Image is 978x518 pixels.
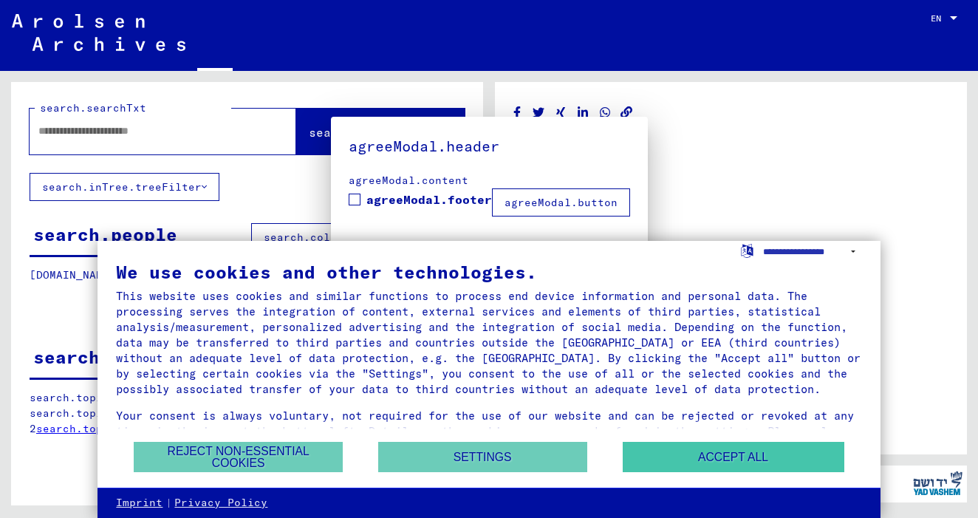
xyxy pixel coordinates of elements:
button: Settings [378,442,587,472]
div: Your consent is always voluntary, not required for the use of our website and can be rejected or ... [116,408,861,454]
button: Accept all [623,442,844,472]
a: Privacy Policy [174,496,267,511]
button: agreeModal.button [492,188,630,217]
h5: agreeModal.header [349,134,630,158]
span: agreeModal.footer [366,191,492,208]
div: agreeModal.content [349,173,630,188]
div: We use cookies and other technologies. [116,263,861,281]
div: This website uses cookies and similar functions to process end device information and personal da... [116,288,861,397]
button: Reject non-essential cookies [134,442,343,472]
a: Imprint [116,496,163,511]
